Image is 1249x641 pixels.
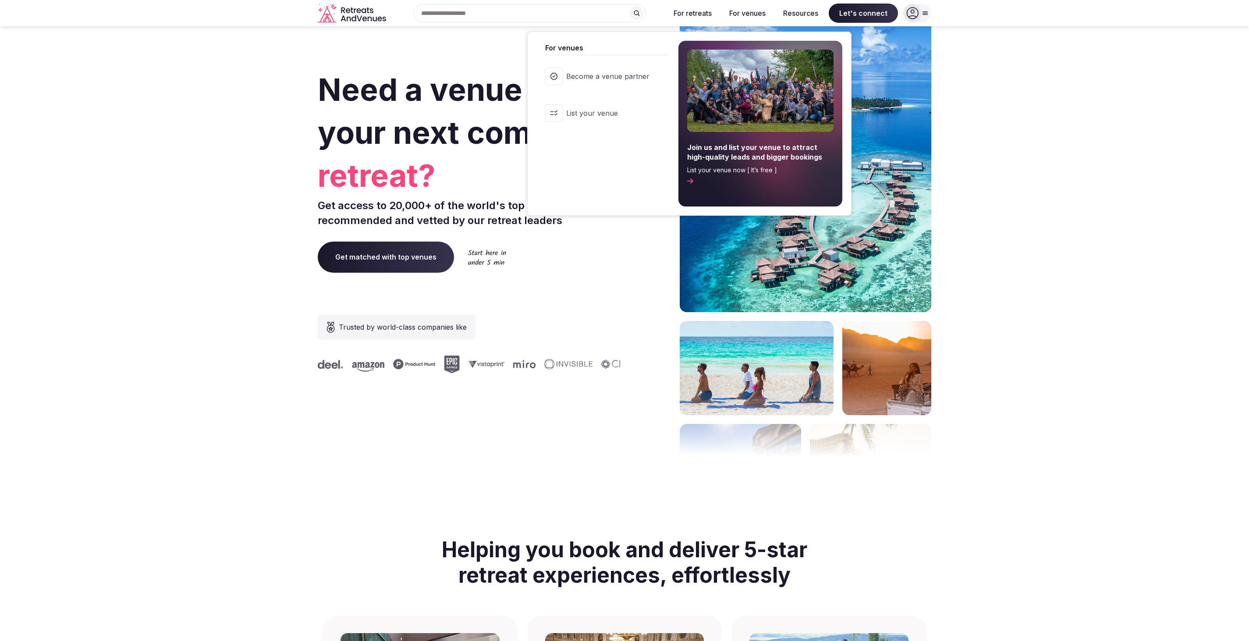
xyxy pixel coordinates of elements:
[318,242,454,272] a: Get matched with top venues
[722,4,773,23] button: For venues
[318,154,621,197] span: retreat?
[566,71,649,81] span: Become a venue partner
[680,321,834,415] img: yoga on tropical beach
[318,4,388,23] svg: Retreats and Venues company logo
[318,198,621,228] p: Get access to 20,000+ of the world's top retreat venues recommended and vetted by our retreat lea...
[468,249,506,265] img: Start here in under 5 min
[842,321,931,415] img: woman sitting in back of truck with camels
[667,4,719,23] button: For retreats
[687,142,834,162] span: Join us and list your venue to attract high-quality leads and bigger bookings
[566,108,649,118] span: List your venue
[428,527,821,598] h2: Helping you book and deliver 5-star retreat experiences, effortlessly
[318,4,388,23] a: Visit the homepage
[545,43,668,53] span: For venues
[318,71,606,151] span: Need a venue for your next company
[678,41,842,207] a: Join us and list your venue to attract high-quality leads and bigger bookingsList your venue now ...
[536,59,668,94] a: Become a venue partner
[441,356,457,373] svg: Epic Games company logo
[536,96,668,131] a: List your venue
[829,4,898,23] span: Let's connect
[776,4,825,23] button: Resources
[466,360,502,368] svg: Vistaprint company logo
[339,322,467,332] span: Trusted by world-class companies like
[511,360,533,368] svg: Miro company logo
[687,166,834,174] span: List your venue now [ It’s free ]
[315,360,341,369] svg: Deel company logo
[687,50,834,132] img: For venues
[542,359,590,370] svg: Invisible company logo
